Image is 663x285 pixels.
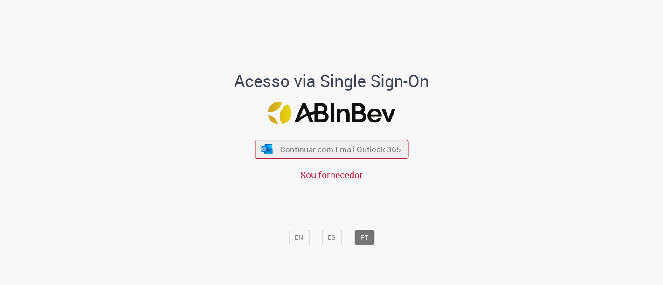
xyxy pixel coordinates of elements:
[280,144,401,155] span: Continuar com Email Outlook 365
[202,72,461,90] h1: Acesso via Single Sign-On
[268,102,395,124] img: Logo ABInBev
[289,230,309,245] button: EN
[255,140,408,159] button: ícone Azure/Microsoft 360 Continuar com Email Outlook 365
[300,169,363,181] a: Sou fornecedor
[261,144,274,154] img: ícone Azure/Microsoft 360
[322,230,342,245] button: ES
[354,230,374,245] button: PT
